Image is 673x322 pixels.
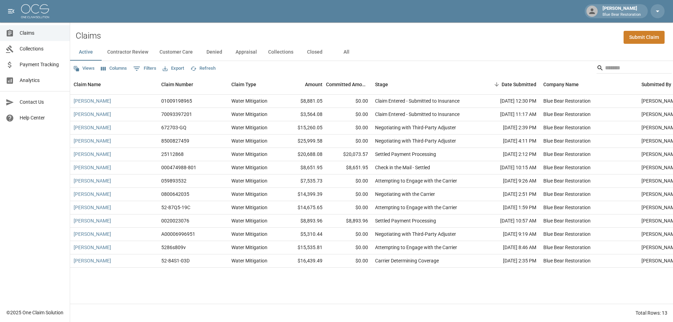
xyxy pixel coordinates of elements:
div: Date Submitted [477,75,540,94]
a: Submit Claim [624,31,665,44]
div: [DATE] 10:15 AM [477,161,540,174]
div: $3,564.08 [280,108,326,121]
div: Blue Bear Restoration [543,97,591,104]
button: Refresh [189,63,217,74]
div: [DATE] 8:46 AM [477,241,540,254]
div: Date Submitted [502,75,536,94]
div: $7,535.73 [280,174,326,188]
div: [DATE] 4:11 PM [477,135,540,148]
div: Blue Bear Restoration [543,257,591,264]
div: [DATE] 12:30 PM [477,95,540,108]
span: Payment Tracking [20,61,64,68]
div: Attempting to Engage with the Carrier [375,177,457,184]
div: [DATE] 2:51 PM [477,188,540,201]
a: [PERSON_NAME] [74,177,111,184]
div: Company Name [543,75,579,94]
button: Collections [263,44,299,61]
div: 0020023076 [161,217,189,224]
div: Blue Bear Restoration [543,204,591,211]
div: $0.00 [326,95,372,108]
div: 059893532 [161,177,186,184]
div: $8,651.95 [280,161,326,174]
div: $8,893.96 [326,214,372,228]
div: Blue Bear Restoration [543,151,591,158]
span: Collections [20,45,64,53]
button: Denied [198,44,230,61]
div: $16,439.49 [280,254,326,268]
div: $14,675.65 [280,201,326,214]
div: Water Mitigation [231,231,267,238]
div: [DATE] 1:59 PM [477,201,540,214]
div: 52-87Q5-19C [161,204,190,211]
button: All [331,44,362,61]
button: Select columns [99,63,129,74]
a: [PERSON_NAME] [74,204,111,211]
button: open drawer [4,4,18,18]
div: $15,260.05 [280,121,326,135]
div: $5,310.44 [280,228,326,241]
div: Blue Bear Restoration [543,124,591,131]
div: Water Mitigation [231,164,267,171]
div: Claim Number [158,75,228,94]
div: Claim Type [228,75,280,94]
div: Amount [280,75,326,94]
div: Negotiating with Third-Party Adjuster [375,137,456,144]
div: Claim Name [74,75,101,94]
div: Claim Entered - Submitted to Insurance [375,111,460,118]
button: Contractor Review [102,44,154,61]
div: Water Mitigation [231,124,267,131]
a: [PERSON_NAME] [74,151,111,158]
div: $0.00 [326,188,372,201]
div: [DATE] 10:57 AM [477,214,540,228]
a: [PERSON_NAME] [74,217,111,224]
button: Active [70,44,102,61]
div: [DATE] 11:17 AM [477,108,540,121]
div: Company Name [540,75,638,94]
div: Water Mitigation [231,151,267,158]
div: Settled Payment Processing [375,151,436,158]
div: $8,881.05 [280,95,326,108]
span: Claims [20,29,64,37]
div: Settled Payment Processing [375,217,436,224]
div: Water Mitigation [231,191,267,198]
a: [PERSON_NAME] [74,244,111,251]
div: Water Mitigation [231,177,267,184]
p: Blue Bear Restoration [603,12,641,18]
div: [DATE] 9:26 AM [477,174,540,188]
div: $0.00 [326,241,372,254]
div: Blue Bear Restoration [543,111,591,118]
div: Water Mitigation [231,244,267,251]
div: Stage [372,75,477,94]
div: $0.00 [326,135,372,148]
div: Check in the Mail - Settled [375,164,430,171]
div: Blue Bear Restoration [543,137,591,144]
a: [PERSON_NAME] [74,231,111,238]
div: $20,688.08 [280,148,326,161]
div: $25,999.58 [280,135,326,148]
img: ocs-logo-white-transparent.png [21,4,49,18]
div: $15,535.81 [280,241,326,254]
div: Water Mitigation [231,111,267,118]
div: [DATE] 9:19 AM [477,228,540,241]
div: Water Mitigation [231,204,267,211]
div: Total Rows: 13 [635,309,667,316]
div: [DATE] 2:35 PM [477,254,540,268]
div: $20,073.57 [326,148,372,161]
div: $0.00 [326,228,372,241]
div: Amount [305,75,322,94]
div: 70093397201 [161,111,192,118]
div: 0800642035 [161,191,189,198]
a: [PERSON_NAME] [74,111,111,118]
div: [DATE] 2:39 PM [477,121,540,135]
button: Sort [492,80,502,89]
button: Show filters [131,63,158,74]
div: $8,651.95 [326,161,372,174]
div: 8500827459 [161,137,189,144]
div: Water Mitigation [231,137,267,144]
button: Views [72,63,96,74]
div: $0.00 [326,201,372,214]
h2: Claims [76,31,101,41]
div: dynamic tabs [70,44,673,61]
div: © 2025 One Claim Solution [6,309,63,316]
div: $14,399.39 [280,188,326,201]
